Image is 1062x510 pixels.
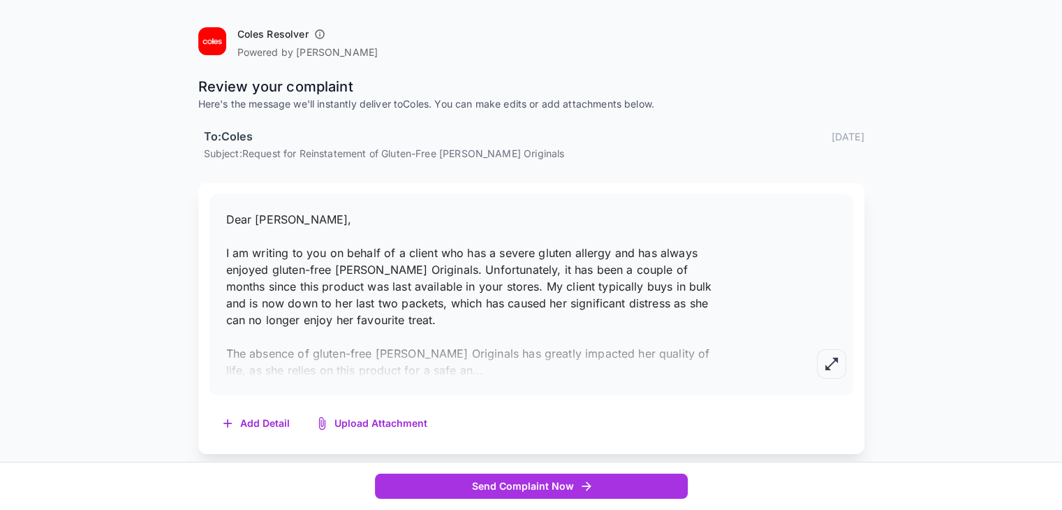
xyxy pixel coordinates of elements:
[473,363,483,377] span: ...
[237,45,378,59] p: Powered by [PERSON_NAME]
[198,76,864,97] p: Review your complaint
[226,212,712,377] span: Dear [PERSON_NAME], I am writing to you on behalf of a client who has a severe gluten allergy and...
[198,97,864,111] p: Here's the message we'll instantly deliver to Coles . You can make edits or add attachments below.
[198,27,226,55] img: Coles
[237,27,309,41] h6: Coles Resolver
[209,409,304,438] button: Add Detail
[304,409,441,438] button: Upload Attachment
[375,474,688,500] button: Send Complaint Now
[204,146,864,161] p: Subject: Request for Reinstatement of Gluten-Free [PERSON_NAME] Originals
[204,128,253,146] h6: To: Coles
[832,129,864,144] p: [DATE]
